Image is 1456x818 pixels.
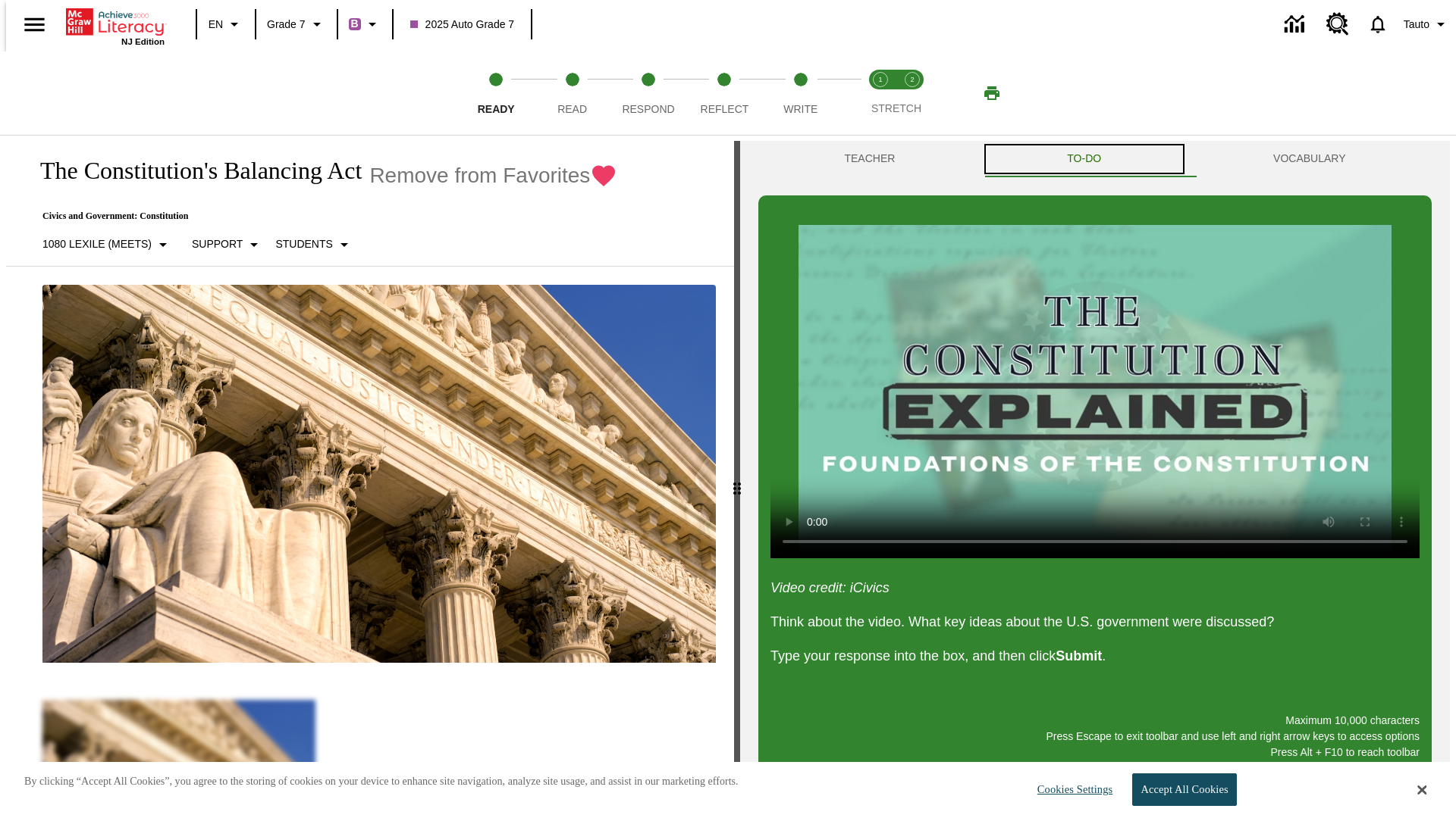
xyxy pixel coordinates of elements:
[1417,783,1426,797] button: Close
[783,103,817,115] span: Write
[734,141,740,818] div: Press Enter or Spacebar and then press right and left arrow keys to move the slider
[269,231,359,258] button: Select Student
[343,11,388,38] button: Boost Class color is purple. Change class color
[275,236,332,252] p: Students
[24,157,362,185] h1: The Constitution's Balancing Act
[24,774,739,789] p: By clicking “Accept All Cookies”, you agree to the storing of cookies on your device to enhance s...
[66,5,165,46] div: Home
[528,52,616,135] button: Read step 2 of 5
[910,76,914,83] text: 2
[770,729,1420,745] p: Press Escape to exit toolbar and use left and right arrow keys to access options
[1132,773,1236,806] button: Accept All Cookies
[1188,141,1432,177] button: VOCABULARY
[192,236,243,252] p: Support
[209,17,223,33] span: EN
[770,745,1420,760] p: Press Alt + F10 to reach toolbar
[758,141,1432,177] div: Instructional Panel Tabs
[261,11,332,38] button: Grade: Grade 7, Select a grade
[858,52,902,135] button: Stretch Read step 1 of 2
[604,52,692,135] button: Respond step 3 of 5
[351,14,359,33] span: B
[1404,17,1429,33] span: Tauto
[770,713,1420,729] p: Maximum 10,000 characters
[770,612,1420,632] p: Think about the video. What key ideas about the U.S. government were discussed?
[890,52,934,135] button: Stretch Respond step 2 of 2
[968,80,1016,107] button: Print
[770,580,890,595] em: Video credit: iCivics
[121,37,165,46] span: NJ Edition
[369,162,617,189] button: Remove from Favorites - The Constitution's Balancing Act
[1024,774,1119,805] button: Cookies Settings
[878,76,882,83] text: 1
[452,52,540,135] button: Ready step 1 of 5
[36,231,178,258] button: Select Lexile, 1080 Lexile (Meets)
[186,231,269,258] button: Scaffolds, Support
[12,2,57,47] button: Open side menu
[267,17,306,33] span: Grade 7
[369,164,590,188] span: Remove from Favorites
[1056,648,1102,663] strong: Submit
[1276,4,1317,45] a: Data Center
[6,12,221,26] body: Maximum 10,000 characters Press Escape to exit toolbar and use left and right arrow keys to acces...
[680,52,768,135] button: Reflect step 4 of 5
[6,141,734,810] div: reading
[981,141,1188,177] button: TO-DO
[42,236,152,252] p: 1080 Lexile (Meets)
[1317,4,1358,45] a: Resource Center, Will open in new tab
[770,646,1420,667] p: Type your response into the box, and then click .
[1398,11,1456,38] button: Profile/Settings
[622,103,674,115] span: Respond
[42,285,716,663] img: The U.S. Supreme Court Building displays the phrase, "Equal Justice Under Law."
[478,103,515,115] span: Ready
[557,103,587,115] span: Read
[202,11,250,38] button: Language: EN, Select a language
[740,141,1450,818] div: activity
[757,52,845,135] button: Write step 5 of 5
[871,102,921,114] span: STRETCH
[758,141,981,177] button: Teacher
[410,17,515,33] span: 2025 Auto Grade 7
[701,103,749,115] span: Reflect
[24,211,617,222] p: Civics and Government: Constitution
[1358,5,1398,44] a: Notifications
